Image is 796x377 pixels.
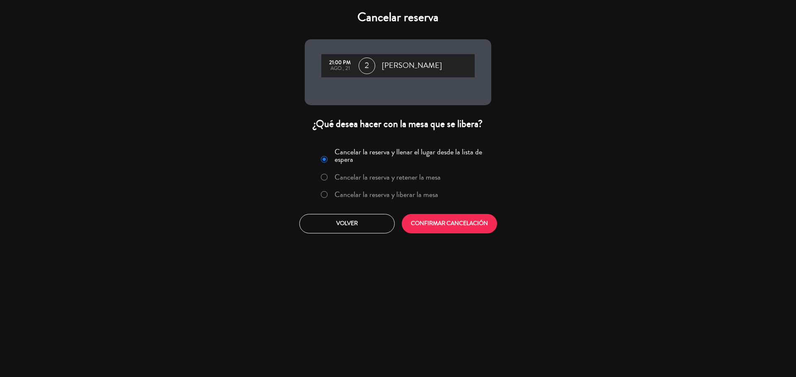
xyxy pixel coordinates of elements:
span: [PERSON_NAME] [382,60,442,72]
label: Cancelar la reserva y liberar la mesa [335,191,438,198]
h4: Cancelar reserva [305,10,491,25]
div: ago., 21 [325,66,354,72]
span: 2 [359,58,375,74]
label: Cancelar la reserva y llenar el lugar desde la lista de espera [335,148,486,163]
label: Cancelar la reserva y retener la mesa [335,173,441,181]
button: Volver [299,214,395,233]
div: 21:00 PM [325,60,354,66]
button: CONFIRMAR CANCELACIÓN [402,214,497,233]
div: ¿Qué desea hacer con la mesa que se libera? [305,118,491,130]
